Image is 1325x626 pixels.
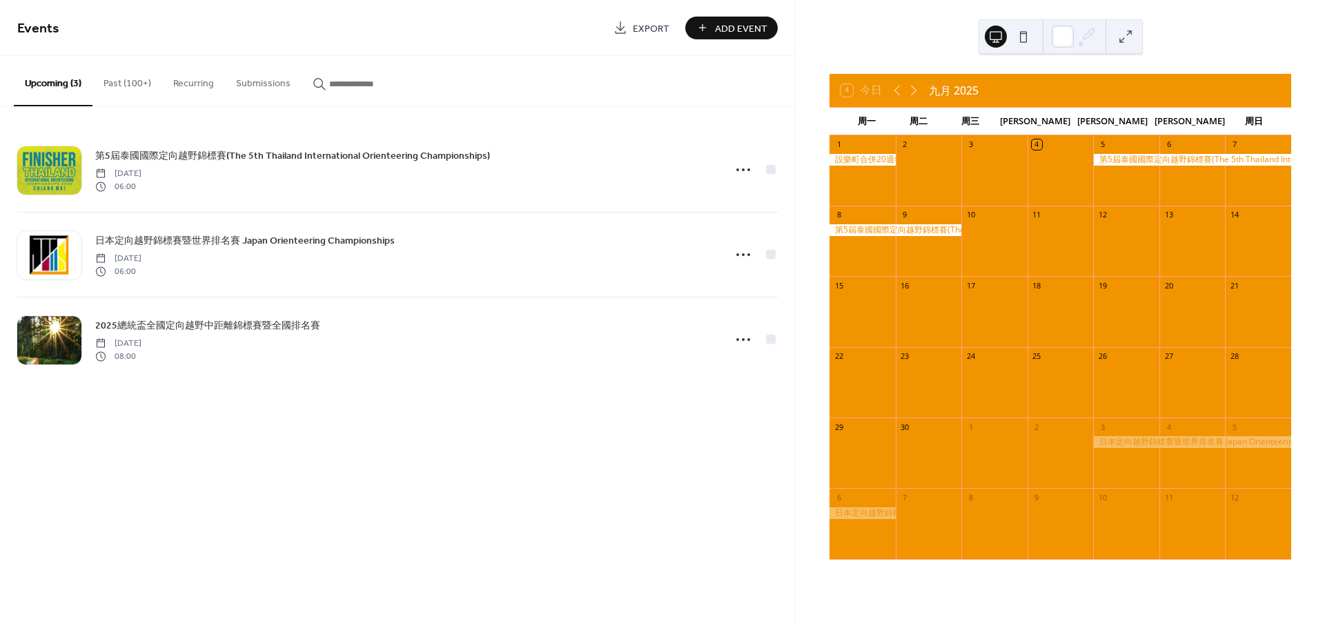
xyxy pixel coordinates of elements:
div: 4 [1164,422,1174,432]
span: 06:00 [95,265,141,277]
div: 11 [1032,210,1042,220]
div: 21 [1229,280,1239,291]
span: 08:00 [95,350,141,362]
div: 周一 [841,108,892,135]
div: 11 [1164,492,1174,502]
div: 28 [1229,351,1239,362]
div: 九月 2025 [929,82,979,99]
div: 12 [1097,210,1108,220]
a: 第5屆泰國國際定向越野錦標賽(The 5th Thailand International Orienteering Championships) [95,148,490,164]
span: Add Event [715,21,767,36]
div: 18 [1032,280,1042,291]
div: 13 [1164,210,1174,220]
button: Past (100+) [92,56,162,105]
div: 第5屆泰國國際定向越野錦標賽(The 5th Thailand International Orienteering Championships) [1093,154,1291,166]
div: 周日 [1228,108,1280,135]
div: 10 [965,210,976,220]
div: 5 [1229,422,1239,432]
div: 6 [834,492,844,502]
div: 周三 [945,108,997,135]
span: [DATE] [95,338,141,350]
div: 12 [1229,492,1239,502]
div: 15 [834,280,844,291]
div: 設樂町合併20週年定向越野賽 The 20th anniversary of the merger of Shitara Town orienteering competition [830,154,896,166]
div: 20 [1164,280,1174,291]
span: 第5屆泰國國際定向越野錦標賽(The 5th Thailand International Orienteering Championships) [95,149,490,164]
div: 16 [900,280,910,291]
div: 26 [1097,351,1108,362]
div: 27 [1164,351,1174,362]
button: Recurring [162,56,225,105]
button: Upcoming (3) [14,56,92,106]
div: 22 [834,351,844,362]
div: 日本定向越野錦標賽暨世界排名賽 Japan Orienteering Championships [830,507,896,519]
div: 9 [1032,492,1042,502]
div: 1 [834,139,844,150]
a: 日本定向越野錦標賽暨世界排名賽 Japan Orienteering Championships [95,233,395,248]
div: [PERSON_NAME] [1074,108,1151,135]
button: Add Event [685,17,778,39]
div: 9 [900,210,910,220]
div: 1 [965,422,976,432]
div: 7 [900,492,910,502]
div: 23 [900,351,910,362]
span: [DATE] [95,168,141,180]
div: [PERSON_NAME] [997,108,1074,135]
div: 5 [1097,139,1108,150]
div: 25 [1032,351,1042,362]
a: Export [603,17,680,39]
div: 8 [965,492,976,502]
div: 2 [900,139,910,150]
div: 3 [1097,422,1108,432]
span: 06:00 [95,180,141,193]
div: 30 [900,422,910,432]
div: 7 [1229,139,1239,150]
div: 日本定向越野錦標賽暨世界排名賽 Japan Orienteering Championships [1093,436,1291,448]
div: 第5屆泰國國際定向越野錦標賽(The 5th Thailand International Orienteering Championships) [830,224,961,236]
div: 8 [834,210,844,220]
span: [DATE] [95,253,141,265]
div: 3 [965,139,976,150]
div: 24 [965,351,976,362]
div: 29 [834,422,844,432]
span: 日本定向越野錦標賽暨世界排名賽 Japan Orienteering Championships [95,234,395,248]
div: 2 [1032,422,1042,432]
span: Events [17,15,59,42]
div: 4 [1032,139,1042,150]
span: Export [633,21,669,36]
div: 周二 [892,108,944,135]
button: Submissions [225,56,302,105]
span: 2025總統盃全國定向越野中距離錦標賽暨全國排名賽 [95,319,320,333]
div: 10 [1097,492,1108,502]
a: 2025總統盃全國定向越野中距離錦標賽暨全國排名賽 [95,317,320,333]
div: 17 [965,280,976,291]
div: 19 [1097,280,1108,291]
div: 14 [1229,210,1239,220]
div: [PERSON_NAME] [1151,108,1228,135]
div: 6 [1164,139,1174,150]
